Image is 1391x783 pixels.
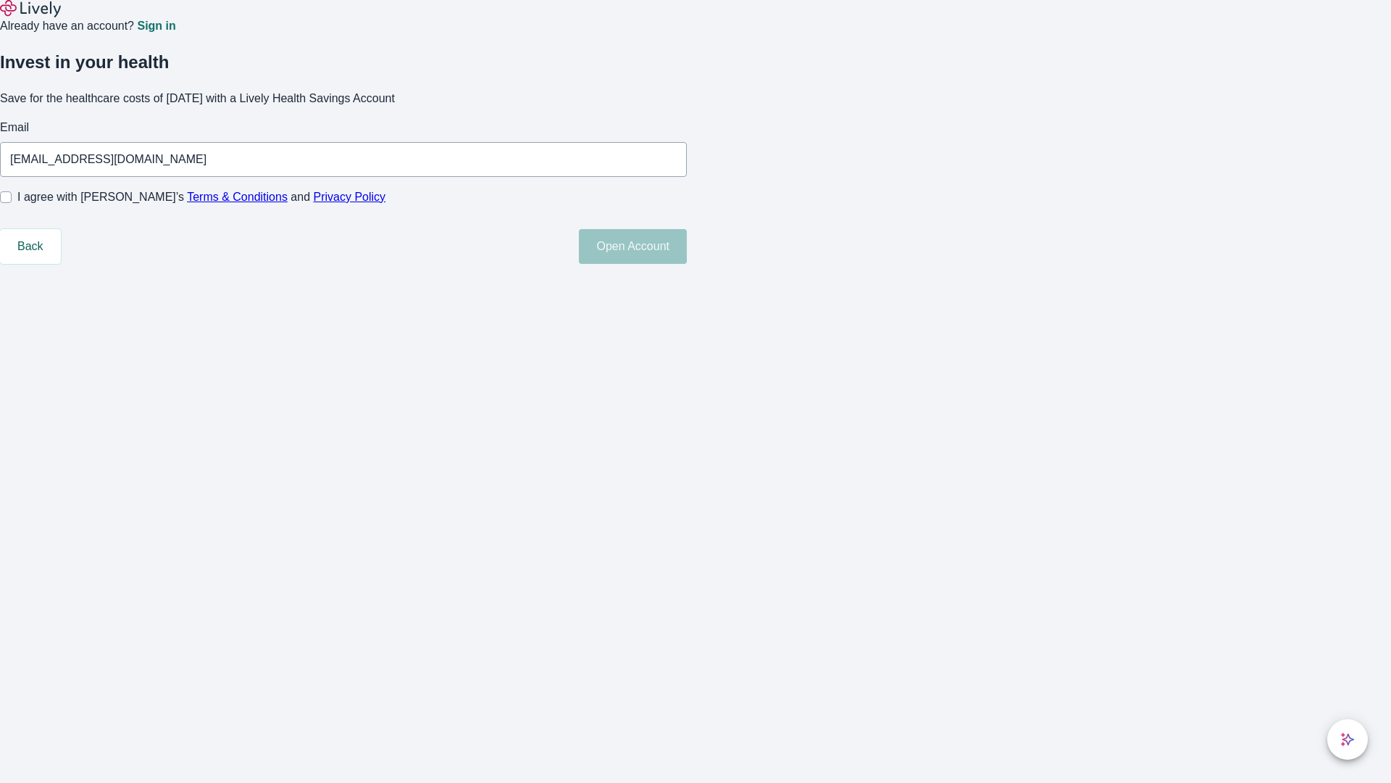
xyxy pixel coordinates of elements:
svg: Lively AI Assistant [1340,732,1355,747]
span: I agree with [PERSON_NAME]’s and [17,188,385,206]
a: Privacy Policy [314,191,386,203]
a: Sign in [137,20,175,32]
a: Terms & Conditions [187,191,288,203]
button: chat [1327,719,1368,760]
